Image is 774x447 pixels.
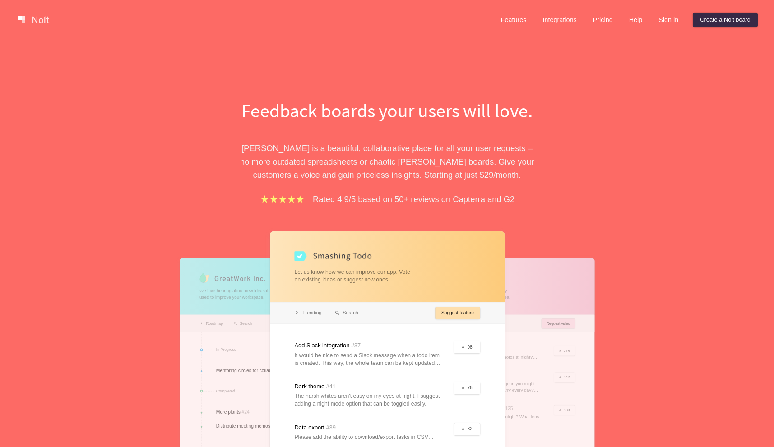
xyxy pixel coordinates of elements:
[693,13,758,27] a: Create a Nolt board
[586,13,620,27] a: Pricing
[535,13,584,27] a: Integrations
[651,13,686,27] a: Sign in
[232,142,543,181] p: [PERSON_NAME] is a beautiful, collaborative place for all your user requests – no more outdated s...
[232,97,543,124] h1: Feedback boards your users will love.
[260,194,306,204] img: stars.b067e34983.png
[494,13,534,27] a: Features
[313,193,514,206] p: Rated 4.9/5 based on 50+ reviews on Capterra and G2
[622,13,650,27] a: Help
